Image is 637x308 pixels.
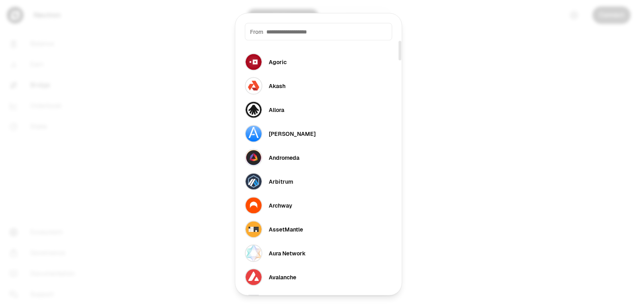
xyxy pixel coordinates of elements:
[240,265,397,289] button: Avalanche LogoAvalanche
[240,217,397,241] button: AssetMantle LogoAssetMantle
[245,173,262,190] img: Arbitrum Logo
[269,82,285,90] div: Akash
[269,273,296,281] div: Avalanche
[269,153,299,161] div: Andromeda
[240,74,397,98] button: Akash LogoAkash
[245,77,262,94] img: Akash Logo
[240,241,397,265] button: Aura Network LogoAura Network
[245,125,262,142] img: Althea Logo
[269,249,306,257] div: Aura Network
[240,145,397,169] button: Andromeda LogoAndromeda
[269,177,293,185] div: Arbitrum
[240,98,397,122] button: Allora LogoAllora
[240,169,397,193] button: Arbitrum LogoArbitrum
[245,149,262,166] img: Andromeda Logo
[269,106,284,114] div: Allora
[240,122,397,145] button: Althea Logo[PERSON_NAME]
[240,50,397,74] button: Agoric LogoAgoric
[245,53,262,71] img: Agoric Logo
[269,58,287,66] div: Agoric
[269,225,303,233] div: AssetMantle
[269,201,292,209] div: Archway
[240,193,397,217] button: Archway LogoArchway
[245,196,262,214] img: Archway Logo
[245,244,262,262] img: Aura Network Logo
[245,101,262,118] img: Allora Logo
[245,220,262,238] img: AssetMantle Logo
[269,129,316,137] div: [PERSON_NAME]
[250,27,263,35] span: From
[245,268,262,286] img: Avalanche Logo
